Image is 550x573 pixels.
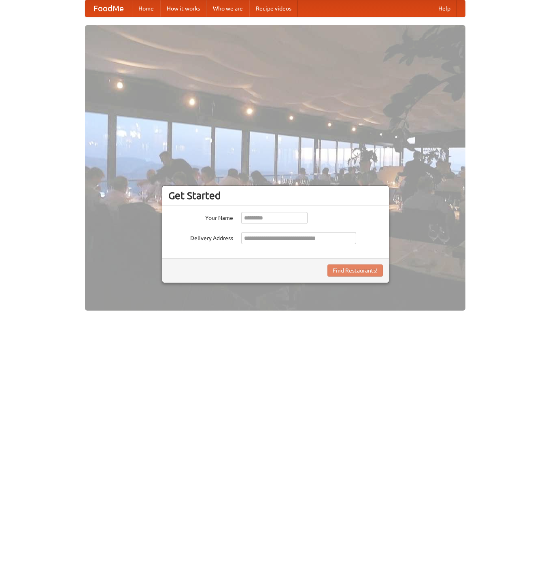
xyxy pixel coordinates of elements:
[160,0,206,17] a: How it works
[327,264,383,277] button: Find Restaurants!
[249,0,298,17] a: Recipe videos
[168,232,233,242] label: Delivery Address
[132,0,160,17] a: Home
[168,190,383,202] h3: Get Started
[206,0,249,17] a: Who we are
[432,0,457,17] a: Help
[85,0,132,17] a: FoodMe
[168,212,233,222] label: Your Name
